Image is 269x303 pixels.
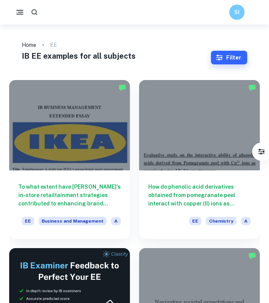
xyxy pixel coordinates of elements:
img: Marked [248,252,256,260]
a: Home [22,40,36,50]
a: How do phenolic acid derivatives obtained from pomegranate peel interact with copper (II) ions as... [139,80,260,239]
h6: To what extent have [PERSON_NAME]'s in-store retailtainment strategies contributed to enhancing b... [18,183,121,208]
span: Chemistry [206,217,237,225]
a: To what extent have [PERSON_NAME]'s in-store retailtainment strategies contributed to enhancing b... [9,80,130,239]
h6: SI [233,8,241,16]
img: Marked [118,84,126,91]
span: EE [22,217,34,225]
h1: IB EE examples for all subjects [22,50,211,62]
span: Business and Management [39,217,107,225]
button: SI [229,5,245,20]
span: A [111,217,121,225]
button: Filter [211,51,247,64]
span: EE [189,217,201,225]
p: EE [50,41,57,49]
h6: How do phenolic acid derivatives obtained from pomegranate peel interact with copper (II) ions as... [148,183,251,208]
img: Marked [248,84,256,91]
span: A [241,217,251,225]
button: Filter [254,144,269,159]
